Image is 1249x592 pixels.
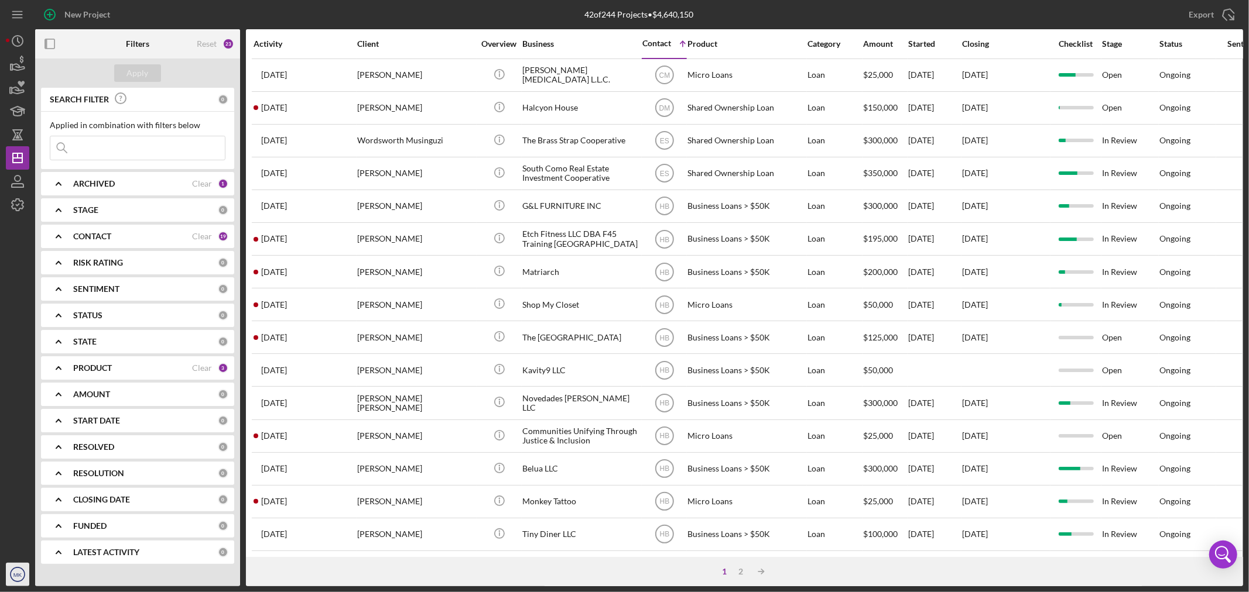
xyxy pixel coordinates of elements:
time: 2025-06-05 23:20 [261,366,287,375]
div: Loan [807,256,862,287]
div: Business Loans > $50K [687,223,805,254]
b: RESOLUTION [73,469,124,478]
div: 1 [218,178,228,189]
time: [DATE] [962,431,988,440]
div: Ongoing [1159,168,1190,178]
b: ARCHIVED [73,179,115,188]
div: In Review [1102,453,1158,484]
div: Loan [807,125,862,156]
div: 0 [218,94,228,105]
div: Open [1102,552,1158,583]
time: [DATE] [962,233,988,243]
div: Open [1102,92,1158,123]
div: Loan [807,354,862,386]
div: Business Loans > $50K [687,453,805,484]
div: Ongoing [1159,333,1190,342]
div: $300,000 [863,453,907,484]
b: SENTIMENT [73,284,119,294]
div: Business Loans > $50K [687,552,805,583]
div: $125,000 [863,322,907,353]
div: Etch Fitness LLC DBA F45 Training [GEOGRAPHIC_DATA] [522,223,639,254]
div: In Review [1102,125,1158,156]
div: Business Loans > $50K [687,354,805,386]
div: In Review [1102,256,1158,287]
div: $150,000 [863,92,907,123]
div: [DATE] [908,519,961,550]
div: Tiny Diner LLC [522,519,639,550]
div: [DATE] [908,256,961,287]
div: [DATE] [908,191,961,222]
div: 23 [223,38,234,50]
div: Loan [807,519,862,550]
div: Open Intercom Messenger [1209,541,1237,569]
time: [DATE] [962,201,988,211]
div: 2 [733,567,750,576]
div: Business Loans > $50K [687,519,805,550]
div: In Review [1102,158,1158,189]
div: $195,000 [863,223,907,254]
div: Contact [642,39,671,48]
div: [PERSON_NAME] [MEDICAL_DATA] L.L.C. [522,60,639,91]
div: $25,000 [863,486,907,517]
time: [DATE] [962,300,988,309]
time: [DATE] [962,463,988,473]
div: Apply [127,64,149,82]
div: Applied in combination with filters below [50,121,225,130]
div: [DATE] [908,60,961,91]
div: Shared Ownership Loan [687,92,805,123]
div: 0 [218,389,228,400]
div: Business Loans > $50K [687,387,805,418]
text: HB [659,400,669,408]
div: Matriarch [522,256,639,287]
text: MK [13,572,22,578]
text: CM [659,71,670,80]
time: 2025-03-27 18:22 [261,136,287,145]
div: [PERSON_NAME] [PERSON_NAME] [357,387,474,418]
div: Open [1102,60,1158,91]
div: [DATE] [908,92,961,123]
div: Clear [192,363,212,373]
text: HB [659,366,669,374]
div: G&L FURNITURE INC [522,191,639,222]
div: Ongoing [1159,300,1190,309]
div: Ongoing [1159,136,1190,145]
text: HB [659,202,669,211]
div: 0 [218,547,228,557]
div: Category [807,39,862,49]
div: Client [357,39,474,49]
time: [DATE] [962,496,988,506]
div: Stage [1102,39,1158,49]
button: MK [6,563,29,586]
div: $100,000 [863,519,907,550]
time: 2025-07-31 15:31 [261,333,287,342]
div: Loan [807,486,862,517]
time: [DATE] [962,135,988,145]
div: 0 [218,415,228,426]
div: Ongoing [1159,529,1190,539]
div: Shop My Closet [522,289,639,320]
div: In Review [1102,191,1158,222]
div: Loan [807,387,862,418]
b: START DATE [73,416,120,425]
text: HB [659,465,669,473]
div: $25,000 [863,421,907,452]
div: [PERSON_NAME] [357,158,474,189]
div: $300,000 [863,387,907,418]
div: Business [522,39,639,49]
div: $300,000 [863,191,907,222]
div: Ongoing [1159,201,1190,211]
div: [PERSON_NAME] [357,322,474,353]
div: Checklist [1051,39,1101,49]
div: Kavity9 LLC [522,354,639,386]
div: $350,000 [863,158,907,189]
div: Loan [807,191,862,222]
div: Ongoing [1159,497,1190,506]
b: FUNDED [73,521,107,531]
div: Business Loans > $50K [687,191,805,222]
div: [PERSON_NAME] [357,256,474,287]
div: [PERSON_NAME] [357,191,474,222]
text: HB [659,498,669,506]
b: STATE [73,337,97,346]
div: [PERSON_NAME] [357,552,474,583]
div: 0 [218,257,228,268]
